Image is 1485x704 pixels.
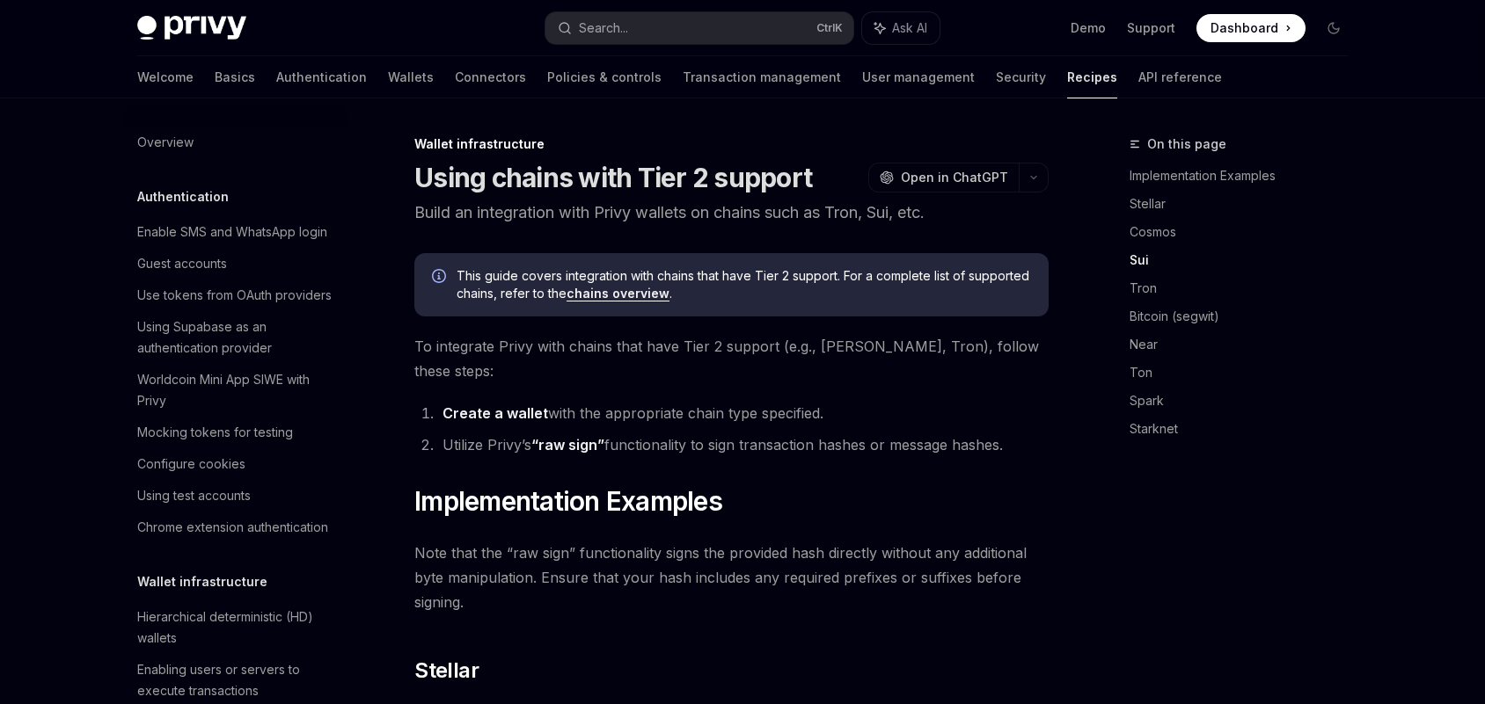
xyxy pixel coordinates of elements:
div: Using test accounts [137,485,251,506]
div: Mocking tokens for testing [137,422,293,443]
img: dark logo [137,16,246,40]
a: Transaction management [683,56,841,98]
h5: Wallet infrastructure [137,571,267,592]
a: Sui [1130,246,1362,274]
li: with the appropriate chain type specified. [437,401,1049,425]
a: Stellar [1130,190,1362,218]
a: Welcome [137,56,194,98]
a: Using Supabase as an authentication provider [123,311,348,364]
button: Search...CtrlK [545,12,853,44]
span: On this page [1147,134,1226,155]
div: Enabling users or servers to execute transactions [137,659,338,701]
div: Overview [137,132,194,153]
div: Hierarchical deterministic (HD) wallets [137,606,338,649]
h1: Using chains with Tier 2 support [414,162,812,193]
a: Authentication [276,56,367,98]
button: Toggle dark mode [1320,14,1348,42]
span: Dashboard [1211,19,1278,37]
div: Enable SMS and WhatsApp login [137,221,327,243]
li: Utilize Privy’s functionality to sign transaction hashes or message hashes. [437,432,1049,457]
a: chains overview [567,286,669,301]
a: Ton [1130,359,1362,387]
p: Build an integration with Privy wallets on chains such as Tron, Sui, etc. [414,200,1049,225]
a: Create a wallet [443,404,548,423]
a: Dashboard [1196,14,1306,42]
a: Cosmos [1130,218,1362,246]
a: Configure cookies [123,448,348,480]
a: Chrome extension authentication [123,512,348,543]
div: Use tokens from OAuth providers [137,285,332,306]
a: Using test accounts [123,480,348,512]
a: Tron [1130,274,1362,302]
a: “raw sign” [531,436,604,454]
a: Starknet [1130,415,1362,443]
a: Policies & controls [547,56,662,98]
div: Guest accounts [137,253,227,274]
span: To integrate Privy with chains that have Tier 2 support (e.g., [PERSON_NAME], Tron), follow these... [414,334,1049,383]
div: Search... [579,18,628,39]
button: Open in ChatGPT [868,163,1019,192]
h5: Authentication [137,186,229,207]
a: Recipes [1067,56,1117,98]
a: API reference [1138,56,1222,98]
a: Implementation Examples [1130,162,1362,190]
a: Worldcoin Mini App SIWE with Privy [123,364,348,417]
a: Connectors [455,56,526,98]
span: This guide covers integration with chains that have Tier 2 support. For a complete list of suppor... [457,267,1031,302]
a: Guest accounts [123,248,348,279]
a: Enable SMS and WhatsApp login [123,216,348,248]
a: Demo [1071,19,1106,37]
a: Mocking tokens for testing [123,417,348,448]
a: Use tokens from OAuth providers [123,279,348,311]
span: Implementation Examples [414,485,722,517]
span: Ask AI [892,19,927,37]
a: Bitcoin (segwit) [1130,302,1362,330]
a: Hierarchical deterministic (HD) wallets [123,601,348,654]
a: Support [1127,19,1175,37]
a: Overview [123,127,348,158]
div: Chrome extension authentication [137,517,328,538]
a: Security [996,56,1046,98]
div: Using Supabase as an authentication provider [137,316,338,359]
span: Ctrl K [816,21,843,35]
span: Open in ChatGPT [901,169,1008,186]
span: Stellar [414,657,479,685]
svg: Info [432,269,450,287]
div: Configure cookies [137,454,245,475]
div: Wallet infrastructure [414,135,1049,153]
a: Basics [215,56,255,98]
div: Worldcoin Mini App SIWE with Privy [137,369,338,411]
a: Wallets [388,56,434,98]
a: Spark [1130,387,1362,415]
a: Near [1130,330,1362,359]
span: Note that the “raw sign” functionality signs the provided hash directly without any additional by... [414,541,1049,614]
button: Ask AI [862,12,940,44]
a: User management [862,56,975,98]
